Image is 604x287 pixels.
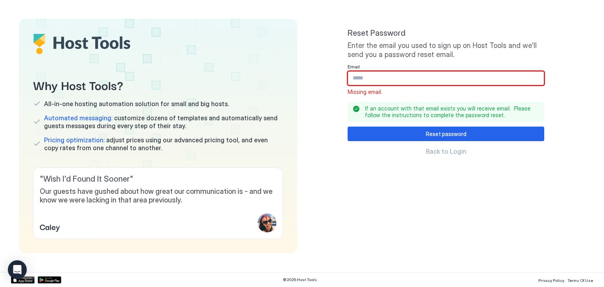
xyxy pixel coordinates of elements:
span: If an account with that email exists you will receive email. Please follow the instructions to co... [365,105,535,119]
span: Missing email. [348,88,382,96]
a: Terms Of Use [567,276,593,284]
span: Caley [40,221,60,232]
span: adjust prices using our advanced pricing tool, and even copy rates from one channel to another. [44,136,283,152]
div: Open Intercom Messenger [8,260,27,279]
span: Back to Login [426,147,466,155]
span: Terms Of Use [567,278,593,283]
a: App Store [11,276,35,283]
span: Reset Password [348,28,544,38]
span: Our guests have gushed about how great our communication is - and we know we were lacking in that... [40,187,276,205]
span: Enter the email you used to sign up on Host Tools and we'll send you a password reset email. [348,41,544,59]
span: " Wish I'd Found It Sooner " [40,174,276,184]
span: Why Host Tools? [33,76,283,94]
span: © 2025 Host Tools [283,277,317,282]
span: Email [348,64,360,70]
span: Privacy Policy [538,278,564,283]
input: Input Field [348,72,544,85]
div: Reset password [426,130,466,138]
a: Back to Login [348,147,544,155]
span: customize dozens of templates and automatically send guests messages during every step of their s... [44,114,283,130]
span: Automated messaging: [44,114,112,122]
span: All-in-one hosting automation solution for small and big hosts. [44,100,229,108]
a: Google Play Store [38,276,61,283]
a: Privacy Policy [538,276,564,284]
div: profile [258,213,276,232]
button: Reset password [348,127,544,141]
span: Pricing optimization: [44,136,105,144]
